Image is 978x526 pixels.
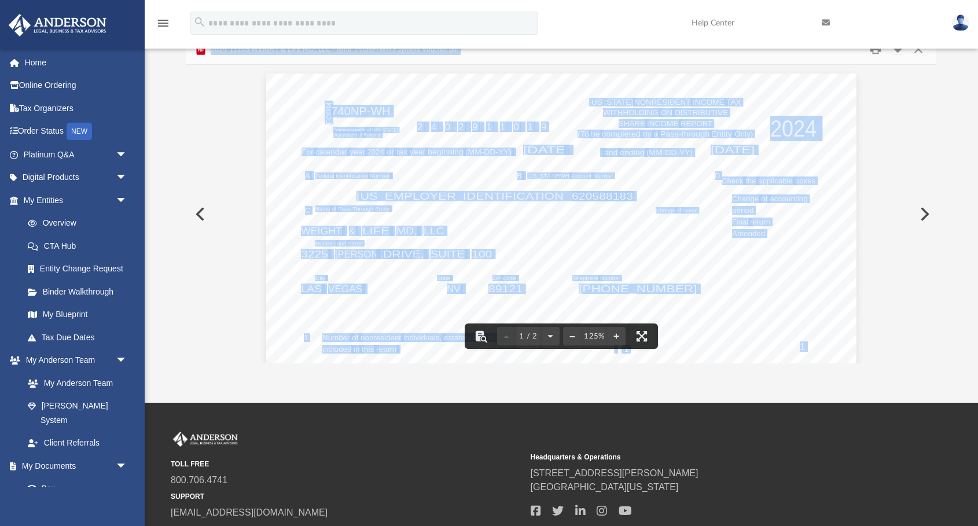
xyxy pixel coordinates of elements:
span: State [437,275,450,281]
span: MD, [396,226,417,236]
div: Document Viewer [186,65,936,363]
span: completed [602,130,641,138]
span: City [315,275,325,281]
span: DISTRIBUTIVE [675,109,728,116]
span: Pass-Through [338,206,373,212]
img: Anderson Advisors Platinum Portal [171,432,240,447]
small: SUPPORT [171,491,523,502]
span: NONRESIDENT [634,98,690,106]
a: Client Referrals [16,432,139,455]
span: INCOME [693,98,725,106]
span: Department [333,132,357,138]
img: Anderson Advisors Platinum Portal [5,14,110,36]
span: Name [683,208,698,214]
a: CTA Hub [16,234,145,258]
a: [STREET_ADDRESS][PERSON_NAME] [531,468,698,478]
span: 2024 [367,148,384,156]
span: 4 [431,122,436,132]
span: Street [348,241,363,247]
a: Order StatusNEW [8,120,145,144]
span: Revenue [363,132,381,138]
a: Tax Due Dates [16,326,145,349]
span: 2 [458,122,464,132]
small: TOLL FREE [171,459,523,469]
span: Change [732,195,759,203]
span: B [517,172,522,179]
span: REPORT [681,120,712,127]
span: Number [315,241,336,247]
span: [US_STATE] [589,98,633,106]
span: this [362,345,374,353]
span: Number [593,173,613,179]
span: individuals, [403,334,442,341]
span: 0 [513,122,519,132]
a: Online Ordering [8,74,145,97]
span: of [352,334,358,341]
a: Overview [16,212,145,235]
span: 1 [624,345,628,353]
span: 1 [304,334,308,341]
button: 1 / 2 [516,323,541,349]
span: of [367,127,371,133]
span: Federal [315,173,334,179]
a: Entity Change Request [16,258,145,281]
span: 3225 [301,249,328,259]
span: of [358,132,362,138]
span: or [387,148,394,156]
span: year [350,148,365,156]
span: [PERSON_NAME] [335,249,414,259]
span: NV [447,284,461,293]
span: LIFE [362,226,389,236]
span: & [349,226,355,236]
span: INCOME [647,120,679,127]
span: of [761,195,767,203]
span: Telephone [572,275,599,281]
span: Commonwealth [333,127,366,133]
button: Enter fullscreen [629,323,655,349]
button: Zoom in [607,323,626,349]
span: Account [571,173,591,179]
div: Current zoom level [582,333,607,340]
button: Close [908,41,929,58]
span: nonresident [361,334,401,341]
span: arrow_drop_down [116,143,139,167]
span: 1 [486,122,491,132]
a: [EMAIL_ADDRESS][DOMAIN_NAME] [171,507,328,517]
span: 89121 [488,284,523,293]
span: FORM [325,102,333,124]
span: 620588183 [572,192,633,201]
span: LAS [301,284,321,293]
span: (To [578,130,589,138]
span: Entity [375,206,389,212]
span: 1 [800,342,805,351]
div: Preview [186,35,936,364]
a: My Anderson Teamarrow_drop_down [8,349,139,372]
span: C [305,207,311,214]
button: Next File [911,198,936,230]
a: [PERSON_NAME] System [16,395,139,432]
span: Amended [732,230,765,237]
span: and [337,241,346,247]
i: search [193,16,206,28]
span: 9 [472,122,477,132]
span: be [591,130,600,138]
span: NRWH [552,173,569,179]
span: the [745,177,756,185]
span: included [322,345,352,353]
span: boxes [795,177,815,185]
a: Box [16,477,133,501]
span: , [600,149,602,156]
span: year [410,148,425,156]
span: [US_STATE] [527,173,559,179]
span: Change [656,208,675,214]
a: My Anderson Team [16,371,133,395]
span: ON [661,109,672,116]
span: Number [600,275,620,281]
a: Tax Organizers [8,97,145,120]
a: My Blueprint [16,303,139,326]
span: 1 [500,122,505,132]
button: Previous File [186,198,212,230]
span: tax [396,148,407,156]
span: 1 / 2 [516,333,541,340]
a: menu [156,22,170,30]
